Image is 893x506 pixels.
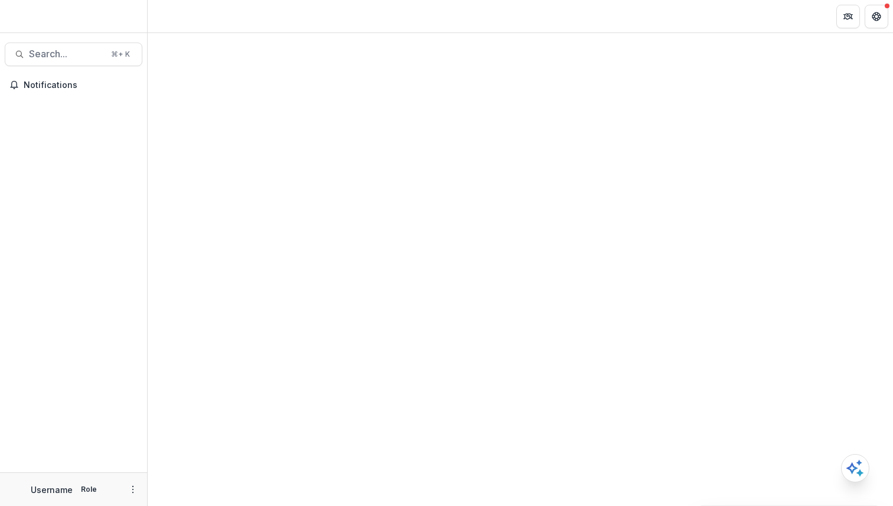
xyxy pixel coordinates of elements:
button: Notifications [5,76,142,94]
button: Open AI Assistant [841,454,869,482]
nav: breadcrumb [152,8,203,25]
p: Username [31,484,73,496]
span: Search... [29,48,104,60]
span: Notifications [24,80,138,90]
button: Partners [836,5,860,28]
p: Role [77,484,100,495]
button: Get Help [865,5,888,28]
div: ⌘ + K [109,48,132,61]
button: More [126,482,140,497]
button: Search... [5,43,142,66]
